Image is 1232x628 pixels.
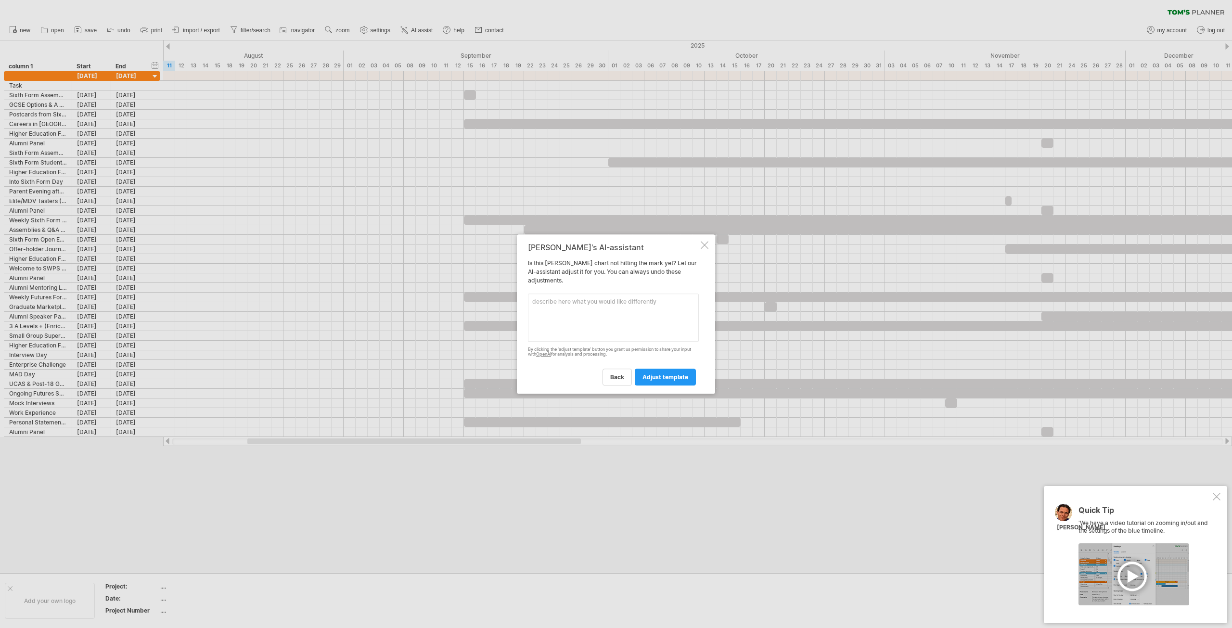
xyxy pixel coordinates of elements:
[1057,524,1105,532] div: [PERSON_NAME]
[603,369,632,385] a: back
[536,352,551,357] a: OpenAI
[528,243,699,252] div: [PERSON_NAME]'s AI-assistant
[528,347,699,358] div: By clicking the 'adjust template' button you grant us permission to share your input with for ana...
[635,369,696,385] a: adjust template
[610,373,624,381] span: back
[642,373,688,381] span: adjust template
[1078,506,1211,519] div: Quick Tip
[528,243,699,385] div: Is this [PERSON_NAME] chart not hitting the mark yet? Let our AI-assistant adjust it for you. You...
[1078,506,1211,605] div: 'We have a video tutorial on zooming in/out and the settings of the blue timeline.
